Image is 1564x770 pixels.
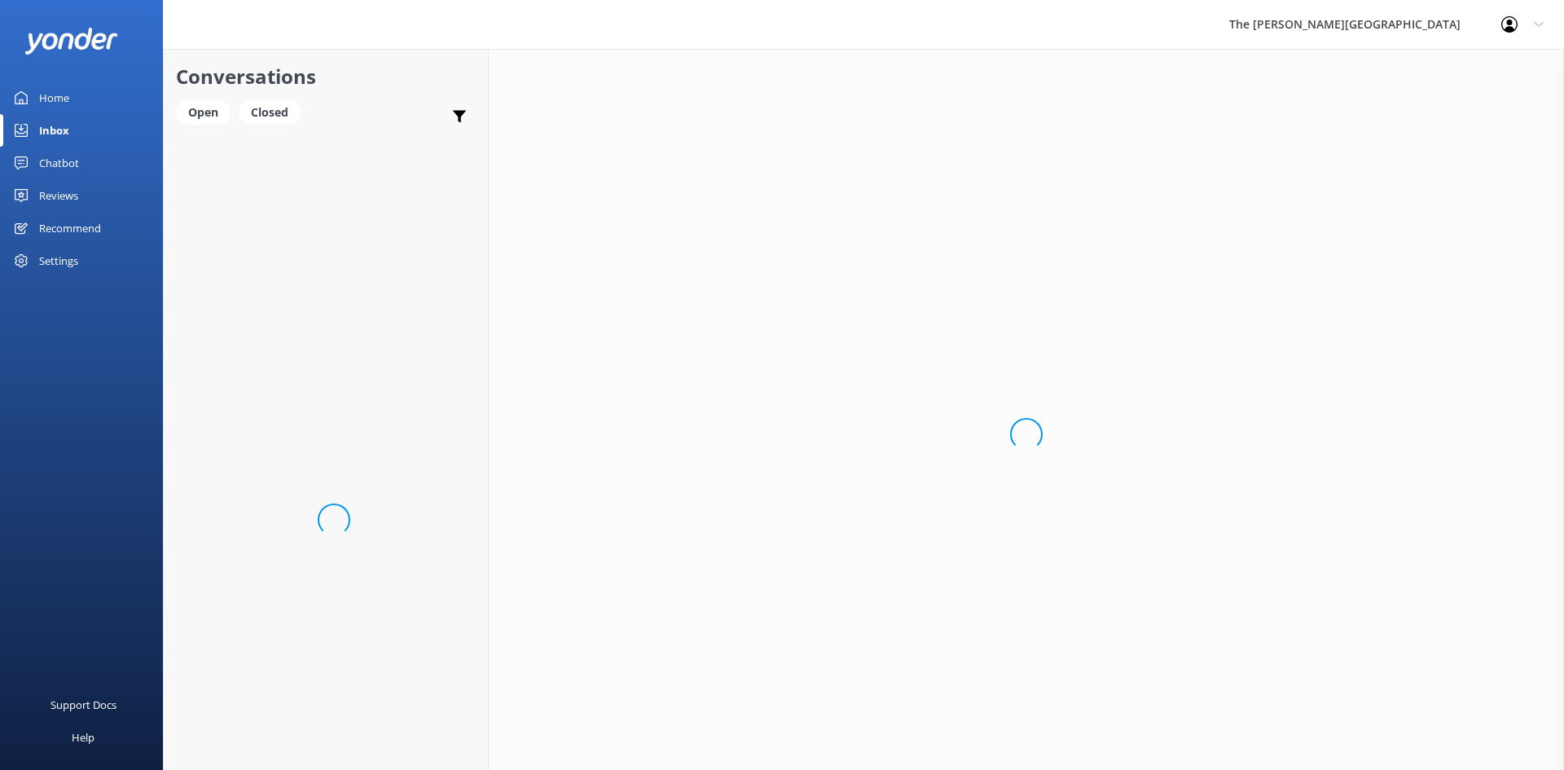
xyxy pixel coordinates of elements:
div: Reviews [39,179,78,212]
div: Home [39,81,69,114]
div: Help [72,721,94,754]
img: yonder-white-logo.png [24,28,118,55]
div: Inbox [39,114,69,147]
div: Closed [239,100,301,125]
div: Open [176,100,231,125]
a: Open [176,103,239,121]
div: Chatbot [39,147,79,179]
a: Closed [239,103,309,121]
div: Support Docs [51,689,116,721]
div: Settings [39,244,78,277]
div: Recommend [39,212,101,244]
h2: Conversations [176,61,476,92]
